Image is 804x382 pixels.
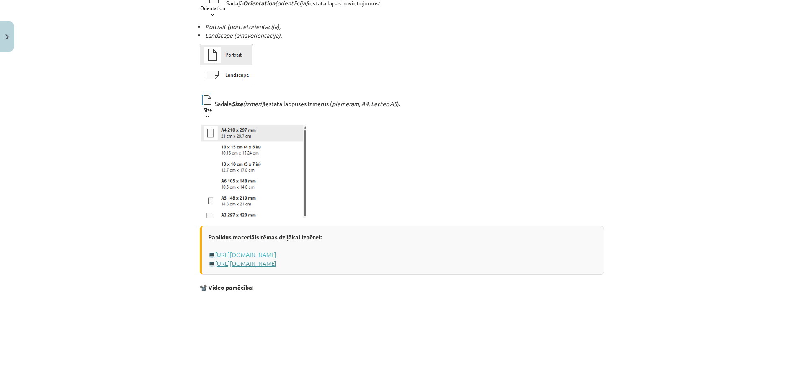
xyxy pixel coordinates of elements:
i: Landscape (ainavorientācija). [205,31,282,39]
strong: Papildus materiāls tēmas dziļākai izpētei: [208,233,322,241]
i: (izmēri) [243,99,264,107]
a: [URL][DOMAIN_NAME] [215,251,276,258]
i: Portrait (portretorientācija), [205,23,281,30]
strong: 📽️ Video pamācība: [200,283,253,291]
p: Sadaļā iestata lappuses izmērus ( ). [200,90,604,119]
i: piemēram, A4, Letter, A5 [332,99,397,107]
div: 💻 💻 [200,226,604,275]
i: Size [232,99,243,107]
img: icon-close-lesson-0947bae3869378f0d4975bcd49f059093ad1ed9edebbc8119c70593378902aed.svg [5,34,9,40]
a: [URL][DOMAIN_NAME] [215,260,276,267]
